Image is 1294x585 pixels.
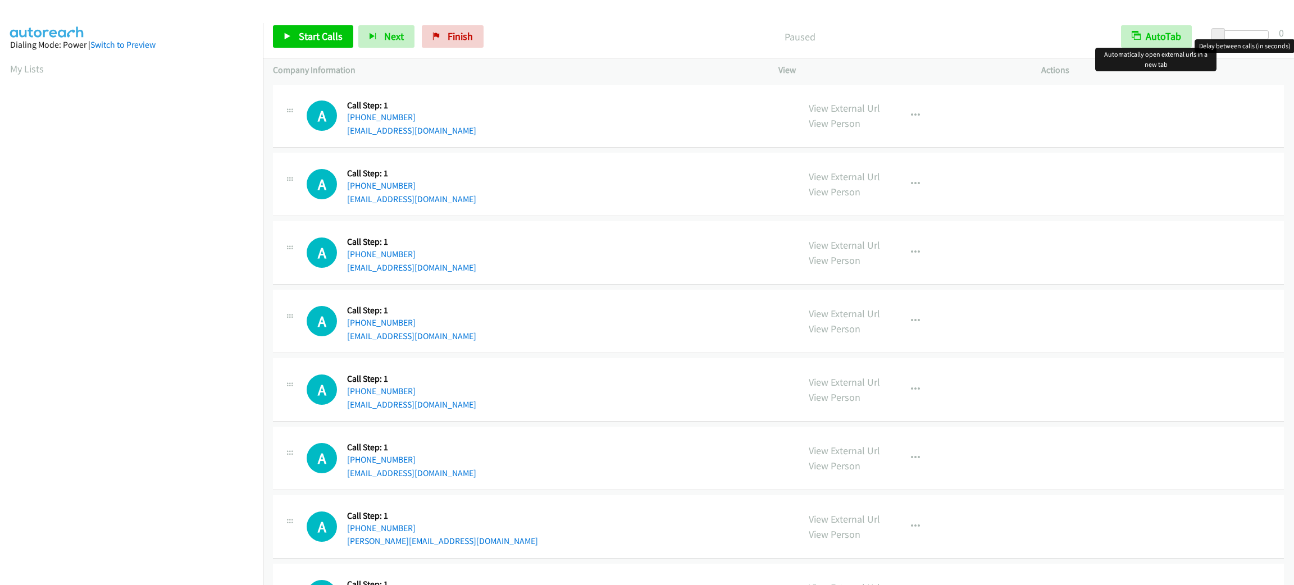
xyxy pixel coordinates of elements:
[347,194,476,204] a: [EMAIL_ADDRESS][DOMAIN_NAME]
[347,100,476,111] h5: Call Step: 1
[347,454,416,465] a: [PHONE_NUMBER]
[347,305,476,316] h5: Call Step: 1
[10,62,44,75] a: My Lists
[384,30,404,43] span: Next
[1095,48,1216,71] div: Automatically open external urls in a new tab
[347,386,416,396] a: [PHONE_NUMBER]
[809,376,880,389] a: View External Url
[347,523,416,533] a: [PHONE_NUMBER]
[307,237,337,268] h1: A
[809,322,860,335] a: View Person
[347,399,476,410] a: [EMAIL_ADDRESS][DOMAIN_NAME]
[1121,25,1192,48] button: AutoTab
[347,168,476,179] h5: Call Step: 1
[347,536,538,546] a: [PERSON_NAME][EMAIL_ADDRESS][DOMAIN_NAME]
[809,170,880,183] a: View External Url
[809,528,860,541] a: View Person
[10,38,253,52] div: Dialing Mode: Power |
[347,112,416,122] a: [PHONE_NUMBER]
[809,185,860,198] a: View Person
[358,25,414,48] button: Next
[809,102,880,115] a: View External Url
[347,125,476,136] a: [EMAIL_ADDRESS][DOMAIN_NAME]
[809,513,880,525] a: View External Url
[809,254,860,267] a: View Person
[809,459,860,472] a: View Person
[347,317,416,328] a: [PHONE_NUMBER]
[307,100,337,131] div: The call is yet to be attempted
[307,306,337,336] h1: A
[809,444,880,457] a: View External Url
[347,180,416,191] a: [PHONE_NUMBER]
[347,442,476,453] h5: Call Step: 1
[448,30,473,43] span: Finish
[307,237,337,268] div: The call is yet to be attempted
[307,169,337,199] h1: A
[307,374,337,405] div: The call is yet to be attempted
[1279,25,1284,40] div: 0
[347,373,476,385] h5: Call Step: 1
[809,117,860,130] a: View Person
[347,331,476,341] a: [EMAIL_ADDRESS][DOMAIN_NAME]
[499,29,1101,44] p: Paused
[90,39,156,50] a: Switch to Preview
[422,25,484,48] a: Finish
[1041,63,1284,77] p: Actions
[273,63,758,77] p: Company Information
[809,391,860,404] a: View Person
[307,511,337,542] h1: A
[299,30,343,43] span: Start Calls
[307,169,337,199] div: The call is yet to be attempted
[347,510,538,522] h5: Call Step: 1
[307,306,337,336] div: The call is yet to be attempted
[347,236,476,248] h5: Call Step: 1
[347,468,476,478] a: [EMAIL_ADDRESS][DOMAIN_NAME]
[307,443,337,473] h1: A
[347,249,416,259] a: [PHONE_NUMBER]
[307,374,337,405] h1: A
[347,262,476,273] a: [EMAIL_ADDRESS][DOMAIN_NAME]
[307,100,337,131] h1: A
[307,443,337,473] div: The call is yet to be attempted
[778,63,1021,77] p: View
[307,511,337,542] div: The call is yet to be attempted
[273,25,353,48] a: Start Calls
[809,307,880,320] a: View External Url
[809,239,880,252] a: View External Url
